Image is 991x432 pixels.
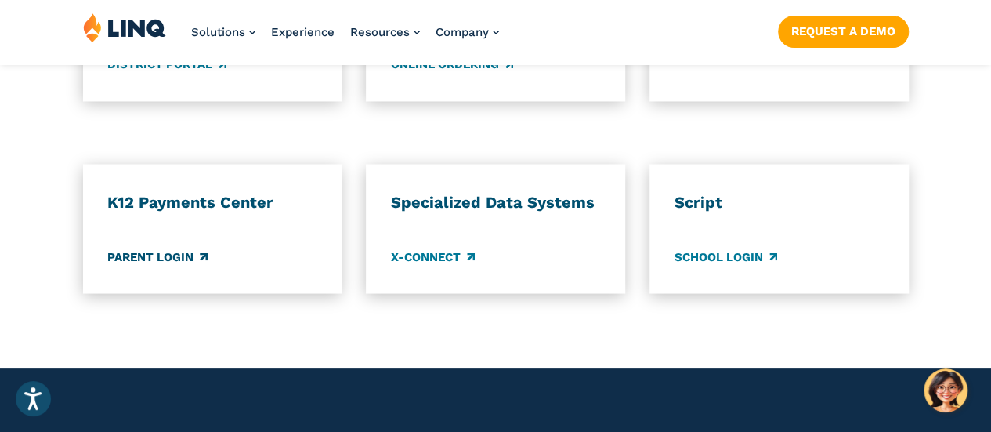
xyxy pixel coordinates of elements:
a: Company [436,25,499,39]
a: Experience [271,25,335,39]
a: Parent Login [107,248,208,265]
nav: Primary Navigation [191,13,499,64]
a: Request a Demo [778,16,909,47]
h3: Specialized Data Systems [391,192,600,212]
span: Company [436,25,489,39]
h3: Script [675,192,884,212]
button: Hello, have a question? Let’s chat. [924,368,967,412]
span: Resources [350,25,410,39]
a: Resources [350,25,420,39]
img: LINQ | K‑12 Software [83,13,166,42]
h3: K12 Payments Center [107,192,316,212]
nav: Button Navigation [778,13,909,47]
a: School Login [675,248,777,265]
span: Solutions [191,25,245,39]
a: X-Connect [391,248,475,265]
a: Solutions [191,25,255,39]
